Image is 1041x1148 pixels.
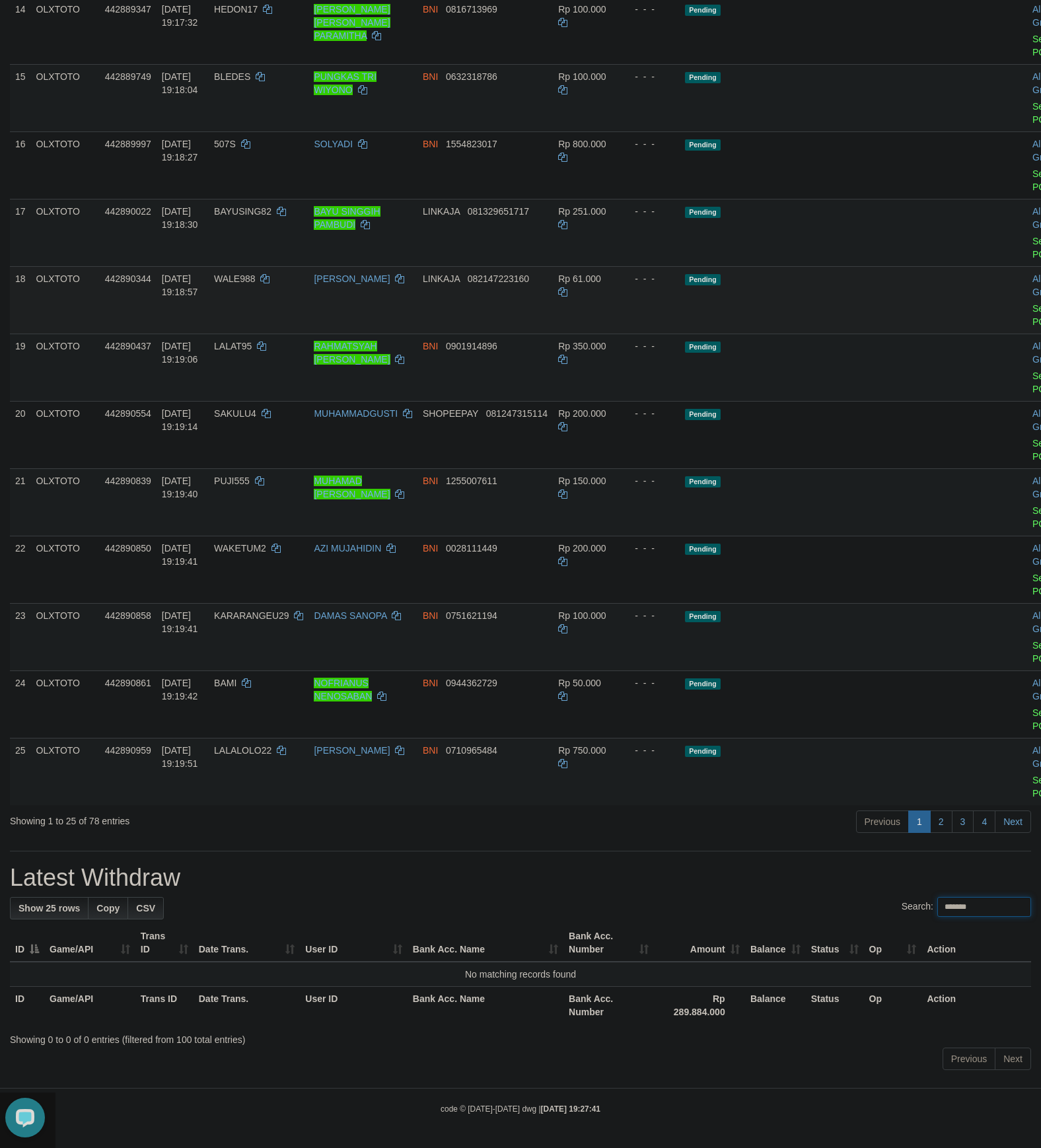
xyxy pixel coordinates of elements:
span: PUJI555 [214,476,250,486]
h1: Latest Withdraw [10,865,1031,891]
span: BNI [423,610,438,621]
div: Showing 0 to 0 of 0 entries (filtered from 100 total entries) [10,1028,1031,1046]
td: 22 [10,536,31,603]
td: 18 [10,266,31,334]
span: BAMI [214,678,236,688]
span: 442890861 [105,678,151,688]
a: BAYU SINGGIH PAMBUDI [314,206,380,230]
span: 442890858 [105,610,151,621]
div: - - - [624,474,674,487]
div: - - - [624,205,674,218]
span: CSV [136,903,155,914]
td: OLXTOTO [31,536,100,603]
span: Rp 150.000 [558,476,606,486]
span: Rp 100.000 [558,4,606,15]
th: Balance: activate to sort column ascending [745,924,806,962]
div: - - - [624,407,674,420]
span: 442890437 [105,341,151,351]
span: Copy 0944362729 to clipboard [446,678,497,688]
th: Amount: activate to sort column ascending [654,924,745,962]
span: [DATE] 19:17:32 [162,4,198,28]
a: CSV [127,897,164,919]
th: Date Trans.: activate to sort column ascending [194,924,301,962]
span: Copy 0028111449 to clipboard [446,543,497,554]
span: Copy 081329651717 to clipboard [468,206,529,217]
span: Copy [96,903,120,914]
th: Date Trans. [194,987,301,1024]
a: SOLYADI [314,139,353,149]
th: Op: activate to sort column ascending [864,924,922,962]
a: Previous [856,810,909,833]
a: RAHMATSYAH [PERSON_NAME] [314,341,390,365]
span: Pending [685,274,721,285]
a: [PERSON_NAME] [PERSON_NAME] PARAMITHA [314,4,390,41]
td: OLXTOTO [31,468,100,536]
div: - - - [624,70,674,83]
small: code © [DATE]-[DATE] dwg | [441,1104,600,1114]
span: Rp 350.000 [558,341,606,351]
a: 1 [908,810,931,833]
span: BNI [423,745,438,756]
td: OLXTOTO [31,64,100,131]
th: Rp 289.884.000 [654,987,745,1024]
a: PUNGKAS TRI WIYONO [314,71,377,95]
th: Bank Acc. Number: activate to sort column ascending [563,924,654,962]
span: WAKETUM2 [214,543,266,554]
span: Rp 750.000 [558,745,606,756]
span: 442890344 [105,273,151,284]
span: Rp 251.000 [558,206,606,217]
span: Pending [685,341,721,353]
a: [PERSON_NAME] [314,745,390,756]
th: User ID [300,987,408,1024]
td: OLXTOTO [31,266,100,334]
span: Rp 800.000 [558,139,606,149]
a: 4 [973,810,995,833]
span: BNI [423,678,438,688]
span: BNI [423,341,438,351]
span: 442889347 [105,4,151,15]
th: Status [806,987,864,1024]
span: Copy 082147223160 to clipboard [468,273,529,284]
div: - - - [624,3,674,16]
span: KARARANGEU29 [214,610,289,621]
span: BNI [423,139,438,149]
div: Showing 1 to 25 of 78 entries [10,809,424,828]
span: 507S [214,139,236,149]
td: OLXTOTO [31,401,100,468]
span: Pending [685,476,721,487]
a: 2 [930,810,952,833]
span: Rp 200.000 [558,543,606,554]
div: - - - [624,340,674,353]
div: - - - [624,609,674,622]
div: - - - [624,137,674,151]
td: 15 [10,64,31,131]
th: Op [864,987,922,1024]
span: [DATE] 19:19:14 [162,408,198,432]
strong: [DATE] 19:27:41 [541,1104,600,1114]
span: 442890850 [105,543,151,554]
a: NOFRIANUS NENOSABAN [314,678,372,701]
span: Copy 081247315114 to clipboard [486,408,548,419]
span: [DATE] 19:18:57 [162,273,198,297]
span: Pending [685,5,721,16]
a: Next [995,810,1031,833]
span: Copy 0632318786 to clipboard [446,71,497,82]
span: 442890959 [105,745,151,756]
span: 442889749 [105,71,151,82]
input: Search: [937,897,1031,917]
div: - - - [624,542,674,555]
button: Open LiveChat chat widget [5,5,45,45]
td: 20 [10,401,31,468]
span: [DATE] 19:19:41 [162,610,198,634]
span: 442890554 [105,408,151,419]
span: BNI [423,71,438,82]
td: 25 [10,738,31,805]
span: Rp 200.000 [558,408,606,419]
td: OLXTOTO [31,738,100,805]
span: [DATE] 19:19:51 [162,745,198,769]
span: SHOPEEPAY [423,408,478,419]
td: 17 [10,199,31,266]
td: No matching records found [10,962,1031,987]
span: 442889997 [105,139,151,149]
td: 24 [10,670,31,738]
